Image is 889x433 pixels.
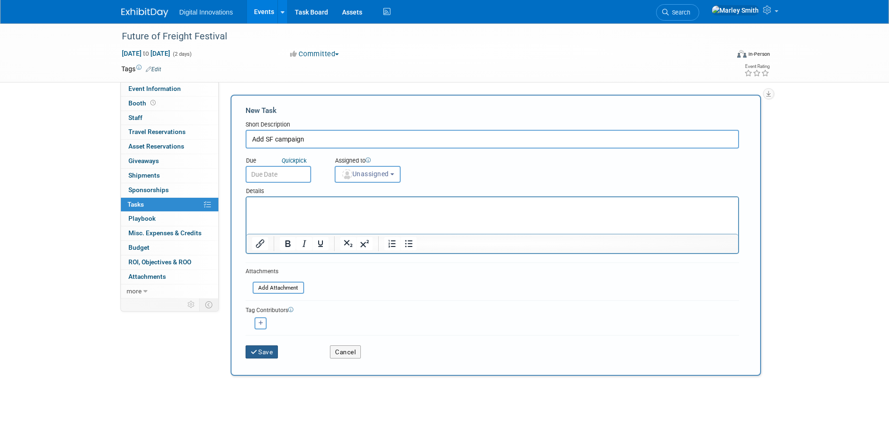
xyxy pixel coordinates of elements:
a: Event Information [121,82,218,96]
a: ROI, Objectives & ROO [121,255,218,269]
span: Staff [128,114,142,121]
div: Event Format [674,49,770,63]
a: Quickpick [280,157,308,164]
button: Committed [287,49,343,59]
div: Attachments [246,268,304,276]
span: Unassigned [341,170,389,178]
span: Event Information [128,85,181,92]
a: Budget [121,241,218,255]
span: Sponsorships [128,186,169,194]
span: (2 days) [172,51,192,57]
a: Playbook [121,212,218,226]
div: New Task [246,105,739,116]
span: Search [669,9,690,16]
span: Attachments [128,273,166,280]
img: Format-Inperson.png [737,50,747,58]
button: Unassigned [335,166,401,183]
span: Giveaways [128,157,159,164]
span: Booth not reserved yet [149,99,157,106]
span: Playbook [128,215,156,222]
div: Future of Freight Festival [119,28,715,45]
div: Assigned to [335,157,448,166]
span: Travel Reservations [128,128,186,135]
a: Asset Reservations [121,140,218,154]
button: Insert/edit link [252,237,268,250]
span: Misc. Expenses & Credits [128,229,202,237]
a: Search [656,4,699,21]
a: Shipments [121,169,218,183]
button: Save [246,345,278,358]
span: [DATE] [DATE] [121,49,171,58]
img: ExhibitDay [121,8,168,17]
td: Toggle Event Tabs [199,299,218,311]
a: Giveaways [121,154,218,168]
span: Shipments [128,172,160,179]
span: Booth [128,99,157,107]
div: Tag Contributors [246,305,739,314]
a: Booth [121,97,218,111]
a: Sponsorships [121,183,218,197]
td: Personalize Event Tab Strip [183,299,200,311]
span: to [142,50,150,57]
a: Staff [121,111,218,125]
span: Digital Innovations [179,8,233,16]
a: Attachments [121,270,218,284]
span: more [127,287,142,295]
td: Tags [121,64,161,74]
iframe: Rich Text Area [247,197,738,234]
i: Quick [282,157,296,164]
input: Name of task or a short description [246,130,739,149]
div: Short Description [246,120,739,130]
button: Bold [280,237,296,250]
span: Tasks [127,201,144,208]
button: Bullet list [401,237,417,250]
a: Edit [146,66,161,73]
button: Superscript [357,237,373,250]
input: Due Date [246,166,311,183]
button: Underline [313,237,329,250]
a: Misc. Expenses & Credits [121,226,218,240]
span: Asset Reservations [128,142,184,150]
span: Budget [128,244,149,251]
button: Numbered list [384,237,400,250]
a: more [121,284,218,299]
div: In-Person [748,51,770,58]
div: Event Rating [744,64,769,69]
img: Marley Smith [711,5,759,15]
a: Travel Reservations [121,125,218,139]
a: Tasks [121,198,218,212]
div: Details [246,183,739,196]
span: ROI, Objectives & ROO [128,258,191,266]
button: Subscript [340,237,356,250]
button: Cancel [330,345,361,358]
button: Italic [296,237,312,250]
div: Due [246,157,321,166]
